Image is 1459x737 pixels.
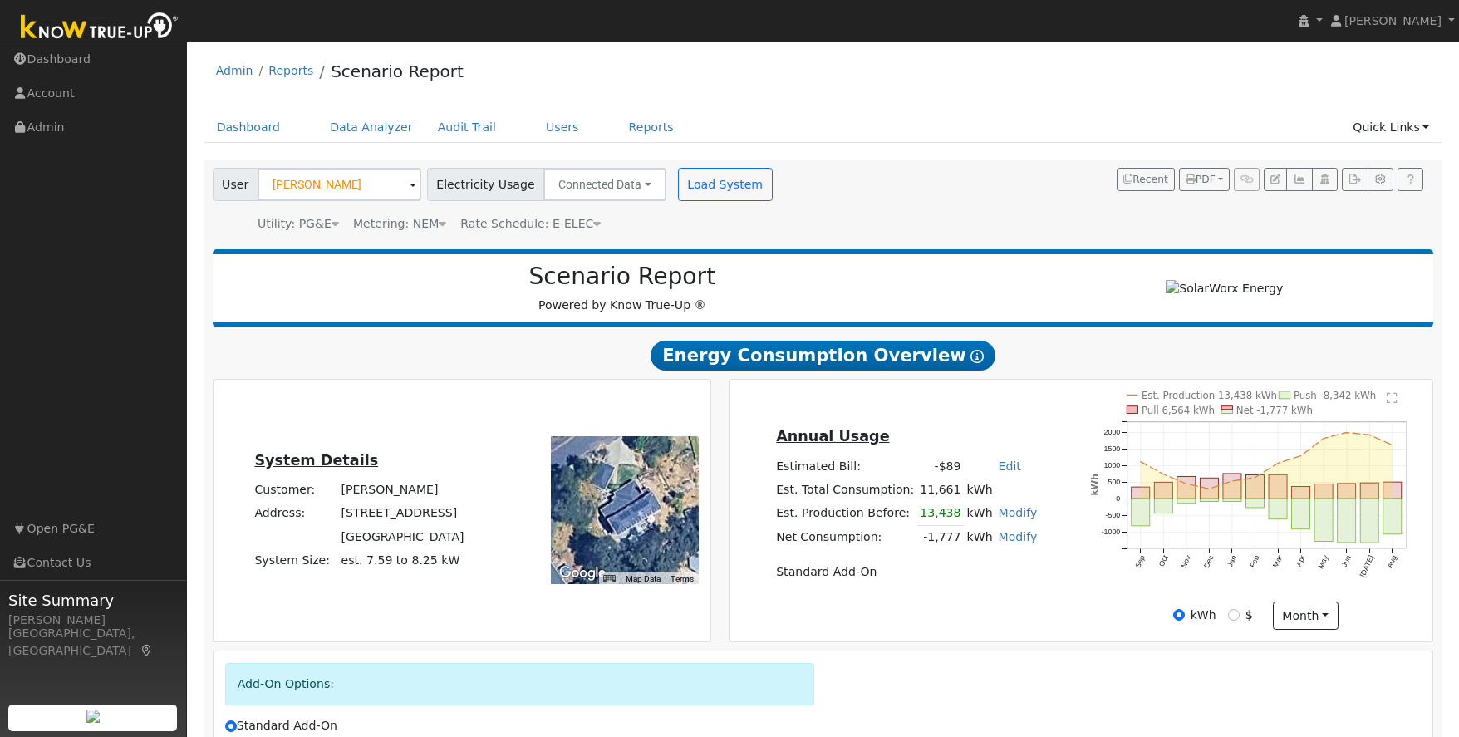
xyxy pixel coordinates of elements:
circle: onclick="" [1231,479,1234,483]
button: Recent [1117,168,1175,191]
a: Dashboard [204,112,293,143]
circle: onclick="" [1368,434,1372,437]
td: [PERSON_NAME] [338,479,467,502]
button: Map Data [626,573,661,585]
rect: onclick="" [1360,483,1378,499]
input: $ [1228,609,1240,621]
td: 11,661 [917,478,964,501]
rect: onclick="" [1292,499,1310,529]
rect: onclick="" [1177,477,1196,499]
img: Know True-Up [12,9,187,47]
td: -$89 [917,454,964,478]
rect: onclick="" [1223,499,1241,501]
text: 1000 [1103,462,1120,470]
text: 0 [1116,495,1120,504]
td: System Size: [252,548,338,572]
input: Select a User [258,168,421,201]
div: Utility: PG&E [258,215,339,233]
td: Estimated Bill: [774,454,917,478]
img: Google [555,563,610,584]
text: -500 [1105,512,1120,520]
a: Help Link [1398,168,1423,191]
circle: onclick="" [1391,444,1394,447]
circle: onclick="" [1276,462,1280,465]
td: kWh [964,478,1040,501]
td: Net Consumption: [774,525,917,549]
span: est. 7.59 to 8.25 kW [341,553,460,567]
circle: onclick="" [1323,437,1326,440]
td: Est. Production Before: [774,501,917,525]
text: Pull 6,564 kWh [1142,405,1215,416]
button: Settings [1368,168,1393,191]
circle: onclick="" [1254,476,1257,479]
rect: onclick="" [1314,499,1333,541]
label: Standard Add-On [225,717,337,735]
text: Apr [1294,554,1307,568]
input: Standard Add-On [225,720,237,732]
label: $ [1245,607,1253,624]
u: Annual Usage [776,428,889,445]
rect: onclick="" [1177,499,1196,504]
button: Multi-Series Graph [1286,168,1312,191]
img: retrieve [86,710,100,723]
text: 1500 [1103,445,1120,453]
circle: onclick="" [1162,473,1165,476]
text: Est. Production 13,438 kWh [1142,390,1277,401]
button: Keyboard shortcuts [603,573,615,585]
a: Data Analyzer [317,112,425,143]
td: 13,438 [917,501,964,525]
span: Alias: None [460,217,601,230]
a: Modify [999,530,1038,543]
span: PDF [1186,174,1216,185]
td: System Size [338,548,467,572]
div: [PERSON_NAME] [8,612,178,629]
rect: onclick="" [1200,478,1218,499]
text: Jan [1226,554,1238,568]
text: Sep [1133,554,1147,570]
button: PDF [1179,168,1230,191]
td: kWh [964,501,995,525]
a: Users [533,112,592,143]
rect: onclick="" [1383,482,1402,499]
span: [PERSON_NAME] [1344,14,1442,27]
a: Scenario Report [331,61,464,81]
rect: onclick="" [1245,475,1264,499]
text: Mar [1271,554,1285,569]
text: Nov [1179,553,1192,569]
circle: onclick="" [1139,460,1142,464]
rect: onclick="" [1338,484,1356,499]
button: Load System [678,168,773,201]
rect: onclick="" [1292,487,1310,499]
rect: onclick="" [1154,483,1172,499]
td: kWh [964,525,995,549]
span: Electricity Usage [427,168,544,201]
a: Modify [999,506,1038,519]
td: -1,777 [917,525,964,549]
a: Open this area in Google Maps (opens a new window) [555,563,610,584]
rect: onclick="" [1131,487,1149,499]
span: User [213,168,258,201]
circle: onclick="" [1345,431,1348,435]
span: Site Summary [8,589,178,612]
i: Show Help [970,350,984,363]
img: SolarWorx Energy [1166,280,1283,297]
input: kWh [1173,609,1185,621]
text: [DATE] [1358,554,1376,578]
div: Powered by Know True-Up ® [221,263,1024,314]
a: Edit [999,459,1021,473]
rect: onclick="" [1200,499,1218,501]
rect: onclick="" [1360,499,1378,543]
text: Net -1,777 kWh [1236,405,1313,416]
rect: onclick="" [1131,499,1149,526]
text: Jun [1340,554,1353,568]
circle: onclick="" [1299,454,1303,458]
text: Push -8,342 kWh [1294,390,1377,401]
label: kWh [1191,607,1216,624]
button: Login As [1312,168,1338,191]
a: Reports [617,112,686,143]
button: month [1273,602,1339,630]
text: 500 [1108,479,1120,487]
rect: onclick="" [1269,499,1287,519]
rect: onclick="" [1154,499,1172,513]
text: -1000 [1101,528,1120,537]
